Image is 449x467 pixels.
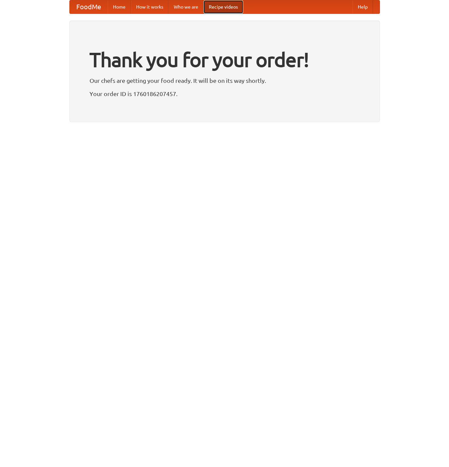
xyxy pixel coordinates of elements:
[70,0,108,14] a: FoodMe
[353,0,373,14] a: Help
[168,0,204,14] a: Who we are
[204,0,243,14] a: Recipe videos
[108,0,131,14] a: Home
[131,0,168,14] a: How it works
[90,76,360,85] p: Our chefs are getting your food ready. It will be on its way shortly.
[90,89,360,99] p: Your order ID is 1760186207457.
[90,44,360,76] h1: Thank you for your order!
